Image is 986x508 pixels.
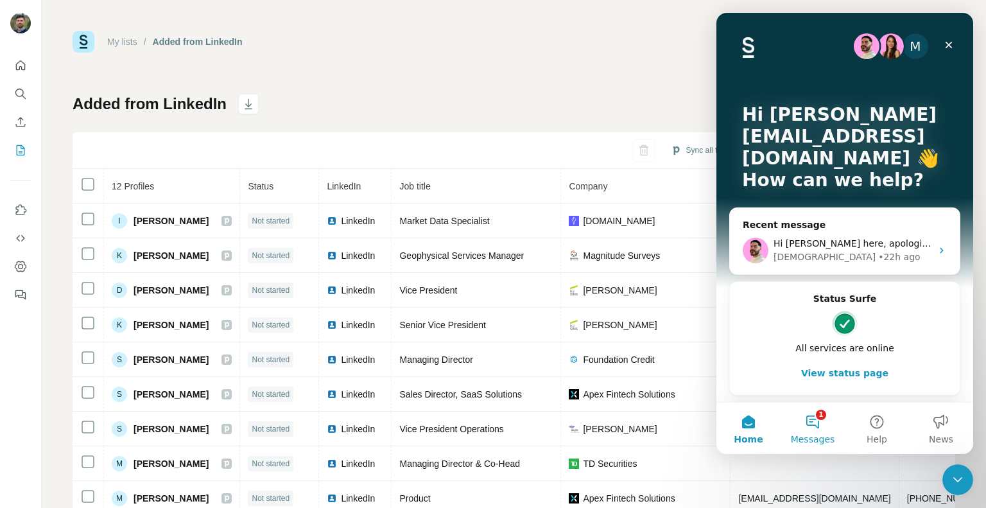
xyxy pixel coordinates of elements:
button: Quick start [10,54,31,77]
span: Apex Fintech Solutions [583,492,675,505]
span: LinkedIn [341,215,375,227]
button: Dashboard [10,255,31,278]
button: Sync all to Pipedrive (12) [662,141,781,160]
span: [PERSON_NAME] [134,284,209,297]
div: S [112,387,127,402]
span: Not started [252,354,290,365]
img: Avatar [10,13,31,33]
span: LinkedIn [341,388,375,401]
button: Use Surfe on LinkedIn [10,198,31,222]
div: S [112,421,127,437]
button: My lists [10,139,31,162]
img: company-logo [569,389,579,399]
span: [DOMAIN_NAME] [583,215,655,227]
span: LinkedIn [341,319,375,331]
img: company-logo [569,355,579,365]
span: Managing Director & Co-Head [399,459,520,469]
img: company-logo [569,216,579,226]
span: Foundation Credit [583,353,654,366]
span: LinkedIn [327,181,361,191]
img: LinkedIn logo [327,493,337,504]
span: [EMAIL_ADDRESS][DOMAIN_NAME] [738,493,890,504]
span: Not started [252,458,290,469]
img: Surfe Logo [73,31,94,53]
span: LinkedIn [341,249,375,262]
img: LinkedIn logo [327,459,337,469]
span: [PERSON_NAME] [134,215,209,227]
span: Magnitude Surveys [583,249,660,262]
img: LinkedIn logo [327,216,337,226]
span: [PERSON_NAME] [134,353,209,366]
span: [PERSON_NAME] [583,423,657,435]
span: Not started [252,423,290,435]
span: Geophysical Services Manager [399,250,524,261]
span: Not started [252,389,290,400]
img: company-logo [569,285,579,295]
span: [PERSON_NAME] [134,492,209,505]
span: TD Securities [583,457,637,470]
button: Feedback [10,283,31,306]
img: LinkedIn logo [327,320,337,330]
div: S [112,352,127,367]
span: Vice President Operations [399,424,503,434]
span: Senior Vice President [399,320,485,330]
li: / [144,35,146,48]
span: [PERSON_NAME] [134,319,209,331]
button: Search [10,82,31,105]
span: [PERSON_NAME] [134,388,209,401]
span: Not started [252,285,290,296]
span: LinkedIn [341,457,375,470]
span: Not started [252,215,290,227]
iframe: Intercom live chat [942,464,973,495]
img: LinkedIn logo [327,424,337,434]
span: [PERSON_NAME] [134,457,209,470]
span: Product [399,493,430,504]
div: M [112,456,127,471]
iframe: Intercom live chat [716,13,973,454]
div: D [112,283,127,298]
div: K [112,248,127,263]
img: company-logo [569,250,579,261]
span: [PERSON_NAME] [583,319,657,331]
img: LinkedIn logo [327,285,337,295]
span: Apex Fintech Solutions [583,388,675,401]
span: LinkedIn [341,284,375,297]
img: company-logo [569,320,579,330]
img: company-logo [569,424,579,434]
span: [PERSON_NAME] [134,423,209,435]
img: company-logo [569,493,579,504]
span: Job title [399,181,430,191]
span: [PERSON_NAME] [583,284,657,297]
span: Sales Director, SaaS Solutions [399,389,522,399]
span: Vice President [399,285,457,295]
span: 12 Profiles [112,181,154,191]
span: LinkedIn [341,492,375,505]
img: LinkedIn logo [327,389,337,399]
button: Use Surfe API [10,227,31,250]
h1: Added from LinkedIn [73,94,227,114]
span: Not started [252,319,290,331]
span: Market Data Specialist [399,216,489,226]
button: Enrich CSV [10,110,31,134]
div: M [112,491,127,506]
span: Managing Director [399,355,472,365]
